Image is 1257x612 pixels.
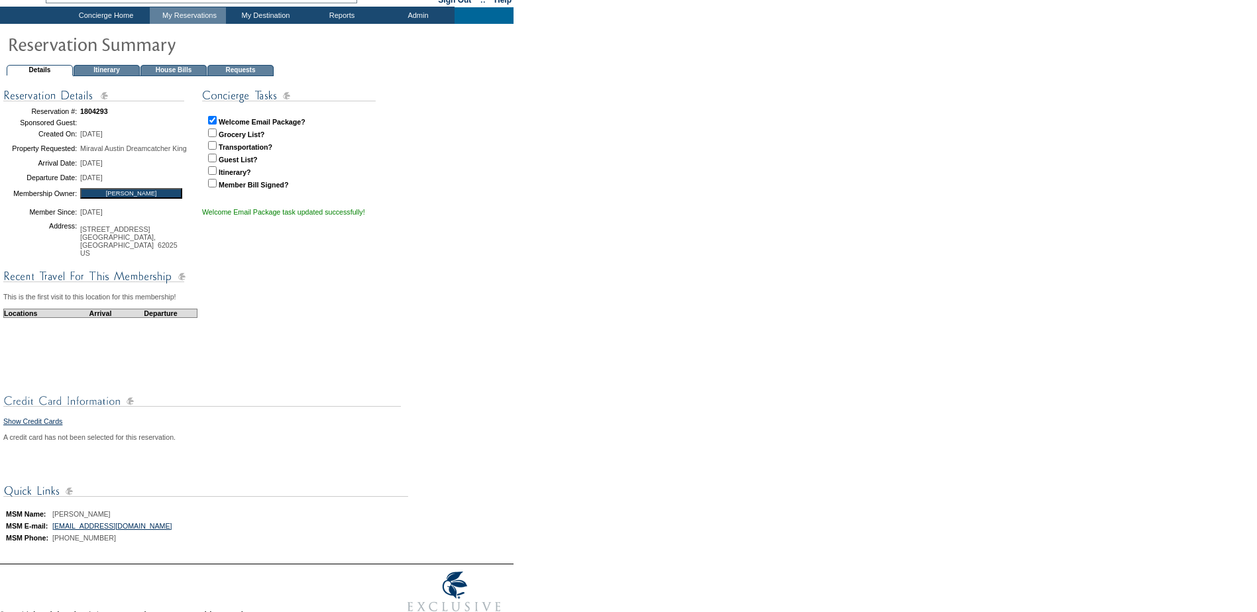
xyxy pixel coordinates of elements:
[3,156,77,170] td: Arrival Date:
[3,170,77,185] td: Departure Date:
[207,65,274,76] td: Requests
[80,225,177,257] span: [STREET_ADDRESS] [GEOGRAPHIC_DATA], [GEOGRAPHIC_DATA] 62025 US
[6,510,46,518] b: MSM Name:
[7,30,272,57] img: pgTtlResSummary.gif
[3,127,77,141] td: Created On:
[3,203,77,222] td: Member Since:
[80,208,103,216] span: [DATE]
[3,483,408,499] img: subTtlConQuickLinks.gif
[219,118,270,126] strong: Welcome Email
[3,141,77,156] td: Property Requested:
[74,65,140,76] td: Itinerary
[80,107,108,115] span: 1804293
[3,293,176,301] span: This is the first visit to this location for this membership!
[80,130,103,138] span: [DATE]
[3,222,77,260] td: Address:
[150,7,226,24] td: My Reservations
[3,417,62,425] a: Show Credit Cards
[140,65,207,76] td: House Bills
[80,174,103,181] span: [DATE]
[202,208,406,216] div: Welcome Email Package task updated successfully!
[226,7,302,24] td: My Destination
[59,7,150,24] td: Concierge Home
[7,65,73,76] td: Details
[3,87,186,104] img: subTtlConResDetails.gif
[76,309,125,317] td: Arrival
[3,119,77,127] td: Sponsored Guest:
[3,268,186,285] img: subTtlConRecTravel.gif
[125,309,197,317] td: Departure
[4,309,77,317] td: Locations
[202,87,376,104] img: subTtlConTasks.gif
[219,156,258,164] strong: Guest List?
[3,433,406,441] div: A credit card has not been selected for this reservation.
[52,522,172,530] a: [EMAIL_ADDRESS][DOMAIN_NAME]
[6,522,48,530] b: MSM E-mail:
[272,118,305,126] strong: Package?
[80,159,103,167] span: [DATE]
[6,534,48,542] b: MSM Phone:
[3,393,401,409] img: subTtlCreditCard.gif
[3,185,77,203] td: Membership Owner:
[52,510,111,518] span: [PERSON_NAME]
[52,534,116,542] span: [PHONE_NUMBER]
[219,168,251,176] strong: Itinerary?
[219,181,288,189] strong: Member Bill Signed?
[80,144,187,152] span: Miraval Austin Dreamcatcher King
[80,188,182,199] input: [PERSON_NAME]
[219,143,272,151] strong: Transportation?
[378,7,455,24] td: Admin
[302,7,378,24] td: Reports
[3,104,77,119] td: Reservation #:
[219,130,264,138] strong: Grocery List?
